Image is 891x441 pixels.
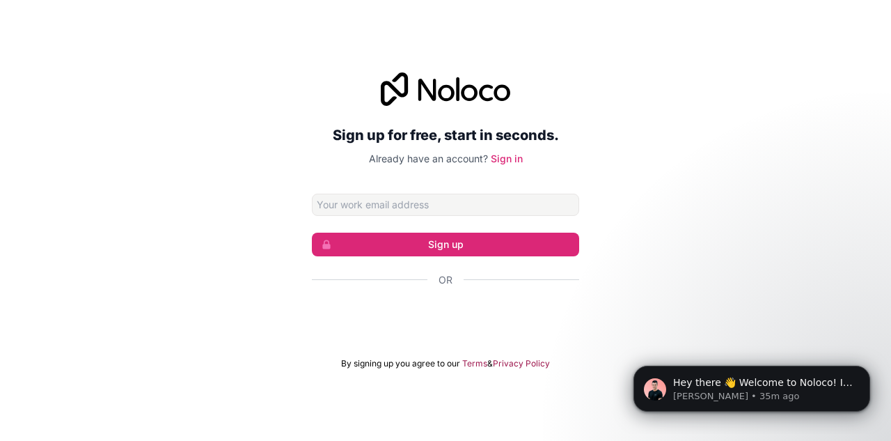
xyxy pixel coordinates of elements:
a: Privacy Policy [493,358,550,369]
a: Terms [462,358,487,369]
a: Sign in [491,153,523,164]
iframe: Intercom notifications message [613,336,891,434]
span: Or [439,273,452,287]
span: Already have an account? [369,153,488,164]
input: Email address [312,194,579,216]
iframe: Sign in with Google Button [305,302,586,333]
button: Sign up [312,233,579,256]
h2: Sign up for free, start in seconds. [312,123,579,148]
span: & [487,358,493,369]
span: By signing up you agree to our [341,358,460,369]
